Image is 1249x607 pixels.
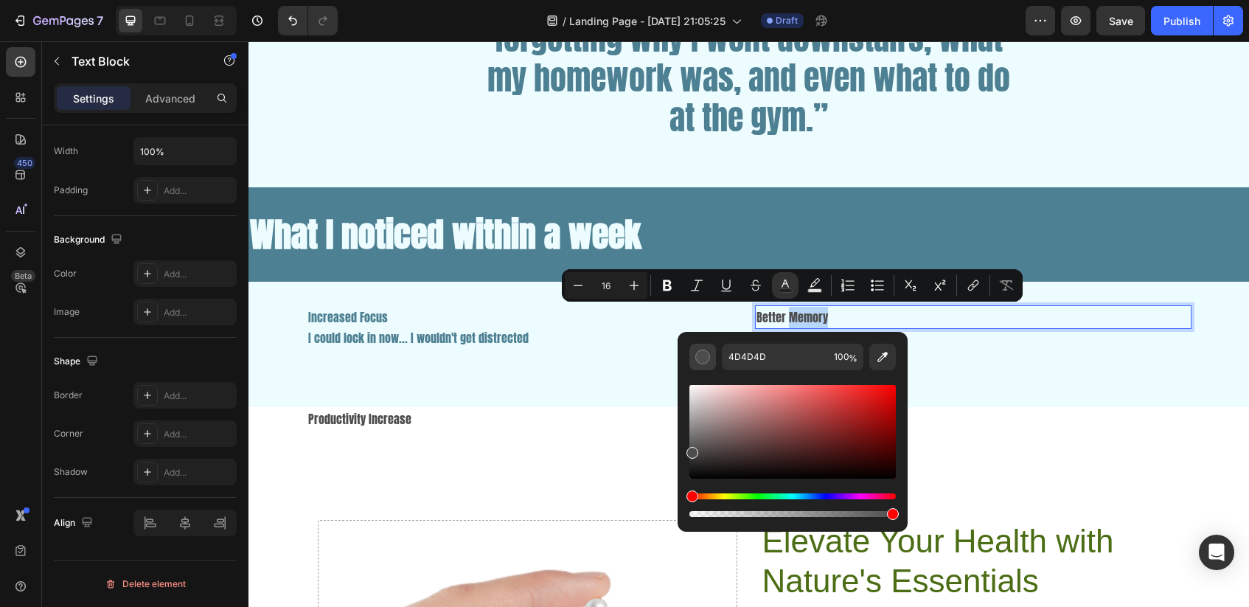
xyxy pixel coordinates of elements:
[776,14,798,27] span: Draft
[54,389,83,402] div: Border
[14,157,35,169] div: 450
[164,306,233,319] div: Add...
[1199,535,1234,570] div: Open Intercom Messenger
[1163,13,1200,29] div: Publish
[54,230,125,250] div: Background
[164,184,233,198] div: Add...
[134,138,236,164] input: Auto
[72,52,197,70] p: Text Block
[508,367,942,389] p: Imporove Proformance
[164,268,233,281] div: Add...
[278,6,338,35] div: Undo/Redo
[562,269,1023,302] div: Editor contextual toolbar
[6,6,110,35] button: 7
[164,428,233,441] div: Add...
[164,389,233,403] div: Add...
[54,352,101,372] div: Shape
[164,466,233,479] div: Add...
[54,513,96,533] div: Align
[689,493,896,499] div: Hue
[60,367,493,389] p: Productivity Increase
[1096,6,1145,35] button: Save
[849,350,857,367] span: %
[512,479,890,561] h2: Elevate Your Health with Nature's Essentials
[722,344,828,370] input: E.g FFFFFF
[1109,15,1133,27] span: Save
[54,305,80,319] div: Image
[97,12,103,30] p: 7
[145,91,195,106] p: Advanced
[569,13,726,29] span: Landing Page - [DATE] 21:05:25
[73,91,114,106] p: Settings
[54,145,78,158] div: Width
[563,13,566,29] span: /
[105,575,186,593] div: Delete element
[54,184,88,197] div: Padding
[54,572,237,596] button: Delete element
[1151,6,1213,35] button: Publish
[54,427,83,440] div: Corner
[11,270,35,282] div: Beta
[508,266,942,287] p: Better Memory
[54,267,77,280] div: Color
[54,465,88,479] div: Shadow
[248,41,1249,607] iframe: To enrich screen reader interactions, please activate Accessibility in Grammarly extension settings
[507,264,943,288] div: Rich Text Editor. Editing area: main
